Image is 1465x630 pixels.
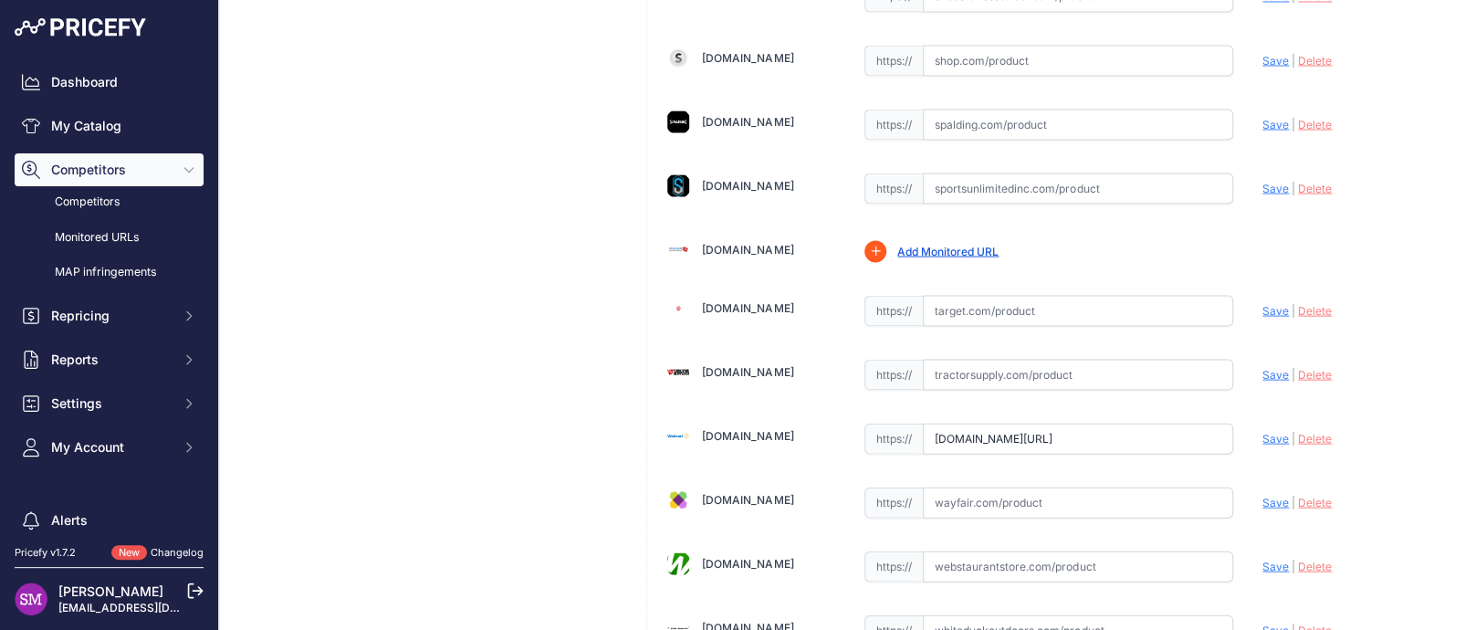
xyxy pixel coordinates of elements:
button: Settings [15,387,204,420]
input: target.com/product [923,295,1233,326]
button: Repricing [15,299,204,332]
span: Save [1262,117,1289,131]
a: [DOMAIN_NAME] [702,556,793,570]
a: [DOMAIN_NAME] [702,300,793,314]
span: Competitors [51,161,171,179]
a: [DOMAIN_NAME] [702,428,793,442]
input: tractorsupply.com/product [923,359,1233,390]
img: Pricefy Logo [15,18,146,37]
span: Save [1262,431,1289,445]
nav: Sidebar [15,66,204,606]
span: Save [1262,495,1289,509]
button: Competitors [15,153,204,186]
span: Delete [1298,495,1332,509]
input: spalding.com/product [923,109,1233,140]
span: | [1292,559,1295,572]
span: https:// [864,551,923,582]
span: Save [1262,53,1289,67]
span: | [1292,181,1295,194]
span: Settings [51,394,171,413]
span: | [1292,431,1295,445]
input: webstaurantstore.com/product [923,551,1233,582]
a: Alerts [15,504,204,537]
span: Delete [1298,117,1332,131]
span: Delete [1298,559,1332,572]
div: Pricefy v1.7.2 [15,545,76,561]
a: [PERSON_NAME] [58,583,163,599]
a: [DOMAIN_NAME] [702,364,793,378]
span: https:// [864,109,923,140]
span: Delete [1298,303,1332,317]
a: My Catalog [15,110,204,142]
span: https:// [864,487,923,518]
span: Save [1262,303,1289,317]
a: MAP infringements [15,257,204,289]
input: walmart.com/product [923,423,1233,454]
a: [DOMAIN_NAME] [702,492,793,506]
input: wayfair.com/product [923,487,1233,518]
span: https:// [864,359,923,390]
a: Add Monitored URL [897,244,999,257]
span: Save [1262,181,1289,194]
input: sportsunlimitedinc.com/product [923,173,1233,204]
span: Delete [1298,181,1332,194]
a: Dashboard [15,66,204,99]
span: https:// [864,423,923,454]
a: [EMAIL_ADDRESS][DOMAIN_NAME] [58,601,249,614]
span: Delete [1298,367,1332,381]
a: [DOMAIN_NAME] [702,242,793,256]
span: Repricing [51,307,171,325]
span: My Account [51,438,171,457]
span: Save [1262,559,1289,572]
button: My Account [15,431,204,464]
span: | [1292,495,1295,509]
button: Reports [15,343,204,376]
span: Delete [1298,431,1332,445]
span: Delete [1298,53,1332,67]
a: Competitors [15,186,204,218]
span: | [1292,303,1295,317]
span: https:// [864,295,923,326]
span: | [1292,117,1295,131]
span: | [1292,53,1295,67]
span: | [1292,367,1295,381]
a: [DOMAIN_NAME] [702,50,793,64]
span: https:// [864,173,923,204]
a: Monitored URLs [15,222,204,254]
span: https:// [864,45,923,76]
span: Save [1262,367,1289,381]
span: Reports [51,351,171,369]
a: [DOMAIN_NAME] [702,178,793,192]
a: Changelog [151,546,204,559]
a: [DOMAIN_NAME] [702,114,793,128]
span: New [111,545,147,561]
input: shop.com/product [923,45,1233,76]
